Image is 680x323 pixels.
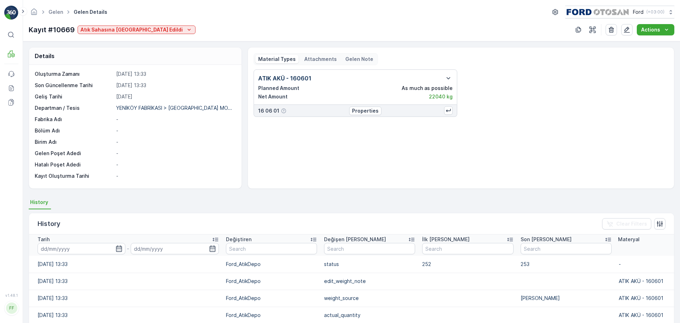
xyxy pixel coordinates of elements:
[30,11,38,17] a: Homepage
[222,256,321,273] td: Ford_AtikDepo
[402,85,453,92] p: As much as possible
[35,70,113,78] p: Oluşturma Zamanı
[35,93,113,100] p: Geliş Tarihi
[258,74,311,83] p: ATIK AKÜ - 160601
[35,82,113,89] p: Son Güncellenme Tarihi
[324,243,415,254] input: Search
[304,56,337,63] p: Attachments
[116,82,234,89] p: [DATE] 13:33
[429,93,453,100] p: 22040 kg
[345,56,373,63] p: Gelen Note
[517,290,615,307] td: [PERSON_NAME]
[35,52,55,60] p: Details
[321,256,419,273] td: status
[4,6,18,20] img: logo
[4,293,18,297] span: v 1.48.1
[637,24,674,35] button: Actions
[116,138,234,146] p: -
[521,236,572,243] p: Son [PERSON_NAME]
[35,127,113,134] p: Bölüm Adı
[422,243,513,254] input: Search
[72,8,109,16] span: Gelen Details
[281,108,287,114] div: Help Tooltip Icon
[35,172,113,180] p: Kayıt Oluşturma Tarihi
[258,85,299,92] p: Planned Amount
[38,243,125,254] input: dd/mm/yyyy
[324,236,386,243] p: Değişen [PERSON_NAME]
[226,236,251,243] p: Değiştiren
[419,256,517,273] td: 252
[222,273,321,290] td: Ford_AtikDepo
[222,290,321,307] td: Ford_AtikDepo
[30,199,48,206] span: History
[226,243,317,254] input: Search
[78,25,195,34] button: Atık Sahasına Kabul Edildi
[116,172,234,180] p: -
[29,290,222,307] td: [DATE] 13:33
[116,93,234,100] p: [DATE]
[29,256,222,273] td: [DATE] 13:33
[618,236,640,243] p: Materyal
[321,290,419,307] td: weight_source
[116,105,232,111] p: YENİKÖY FABRİKASI > [GEOGRAPHIC_DATA] MO...
[565,6,674,18] button: Ford(+03:00)
[38,236,50,243] p: Tarih
[602,218,651,229] button: Clear Filters
[38,219,60,229] p: History
[565,8,630,16] img: image_17_ZEg4Tyq.png
[521,243,612,254] input: Search
[35,138,113,146] p: Birim Adı
[615,290,674,307] td: ATIK AKÜ - 160601
[116,161,234,168] p: -
[258,107,279,114] p: 16 06 01
[258,93,288,100] p: Net Amount
[35,116,113,123] p: Fabrika Adı
[35,161,113,168] p: Hatalı Poşet Adedi
[127,244,129,253] p: -
[633,8,644,16] p: Ford
[6,302,17,314] div: FF
[517,256,615,273] td: 253
[321,273,419,290] td: edit_weight_note
[349,107,381,115] button: Properties
[616,220,647,227] p: Clear Filters
[29,273,222,290] td: [DATE] 13:33
[35,104,113,112] p: Departman / Tesis
[116,150,234,157] p: -
[49,9,63,15] a: Gelen
[116,116,234,123] p: -
[646,9,664,15] p: ( +03:00 )
[352,107,379,114] p: Properties
[116,127,234,134] p: -
[116,70,234,78] p: [DATE] 13:33
[131,243,219,254] input: dd/mm/yyyy
[35,150,113,157] p: Gelen Poşet Adedi
[29,24,75,35] p: Kayıt #10669
[258,56,296,63] p: Material Types
[4,299,18,317] button: FF
[615,256,674,273] td: -
[422,236,470,243] p: İlk [PERSON_NAME]
[641,26,660,33] p: Actions
[615,273,674,290] td: ATIK AKÜ - 160601
[80,26,183,33] p: Atık Sahasına [GEOGRAPHIC_DATA] Edildi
